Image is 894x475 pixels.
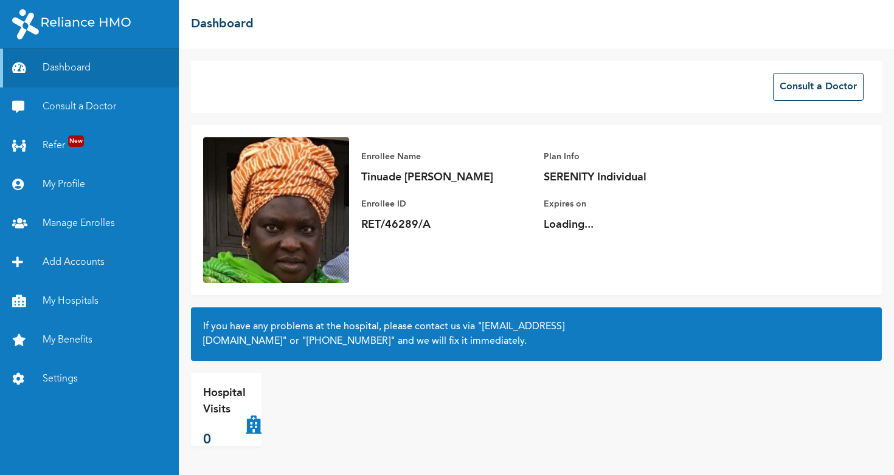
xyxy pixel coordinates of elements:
p: Hospital Visits [203,385,246,418]
p: Plan Info [544,149,714,164]
p: Loading... [544,217,714,232]
p: 0 [203,430,246,450]
span: New [68,135,84,147]
h2: If you have any problems at the hospital, please contact us via or and we will fix it immediately. [203,320,870,349]
a: "[PHONE_NUMBER]" [302,337,395,346]
button: Consult a Doctor [773,73,864,101]
p: Expires on [544,197,714,211]
p: RET/46289/A [361,217,532,232]
p: Enrollee Name [361,149,532,164]
img: RelianceHMO's Logo [12,9,131,39]
p: Enrollee ID [361,197,532,211]
p: SERENITY Individual [544,170,714,185]
img: Enrollee [203,137,349,283]
h2: Dashboard [191,15,254,33]
p: Tinuade [PERSON_NAME] [361,170,532,185]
